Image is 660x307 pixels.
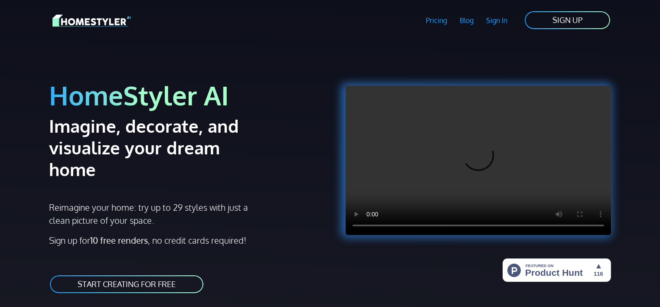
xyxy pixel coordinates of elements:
[480,10,513,30] a: Sign In
[524,10,611,30] a: SIGN UP
[52,13,131,28] img: HomeStyler AI logo
[420,10,454,30] a: Pricing
[49,115,270,180] h2: Imagine, decorate, and visualize your dream home
[503,258,611,282] img: HomeStyler AI - Interior Design Made Easy: One Click to Your Dream Home | Product Hunt
[49,201,256,227] p: Reimagine your home: try up to 29 styles with just a clean picture of your space.
[453,10,480,30] a: Blog
[49,234,325,247] p: Sign up for , no credit cards required!
[49,274,204,294] a: START CREATING FOR FREE
[90,235,148,246] strong: 10 free renders
[49,79,325,111] h1: HomeStyler AI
